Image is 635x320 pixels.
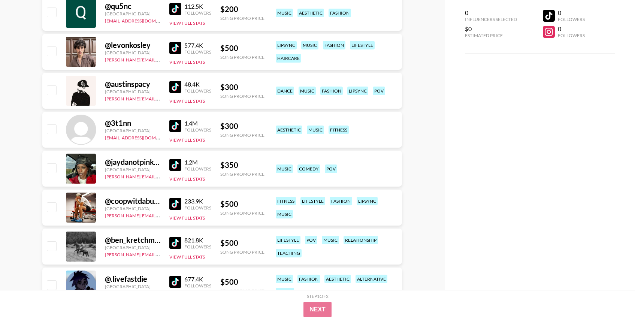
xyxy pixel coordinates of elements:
[105,235,160,245] div: @ ben_kretchman
[105,245,160,250] div: [GEOGRAPHIC_DATA]
[105,133,180,141] a: [EMAIL_ADDRESS][DOMAIN_NAME]
[105,157,160,167] div: @ jaydanotpinkettsmith
[105,50,160,55] div: [GEOGRAPHIC_DATA]
[465,33,517,38] div: Estimated Price
[169,3,181,15] img: TikTok
[220,210,264,216] div: Song Promo Price
[105,172,216,179] a: [PERSON_NAME][EMAIL_ADDRESS][DOMAIN_NAME]
[169,81,181,93] img: TikTok
[184,81,211,88] div: 48.4K
[276,275,293,283] div: music
[276,236,300,244] div: lifestyle
[169,137,205,143] button: View Full Stats
[105,11,160,16] div: [GEOGRAPHIC_DATA]
[105,128,160,133] div: [GEOGRAPHIC_DATA]
[169,120,181,132] img: TikTok
[184,127,211,133] div: Followers
[357,197,378,205] div: lipsync
[329,126,349,134] div: fitness
[558,25,585,33] div: 0
[299,87,316,95] div: music
[320,87,343,95] div: fashion
[276,126,302,134] div: aesthetic
[598,283,626,311] iframe: Drift Widget Chat Controller
[220,4,264,14] div: $ 200
[169,254,205,260] button: View Full Stats
[307,126,324,134] div: music
[558,9,585,16] div: 0
[276,210,293,218] div: music
[276,9,293,17] div: music
[184,120,211,127] div: 1.4M
[184,283,211,289] div: Followers
[220,238,264,248] div: $ 500
[105,118,160,128] div: @ 3t1nn
[184,197,211,205] div: 233.9K
[322,236,339,244] div: music
[297,275,320,283] div: fashion
[184,10,211,16] div: Followers
[276,164,293,173] div: music
[220,288,264,294] div: Song Promo Price
[347,87,368,95] div: lipsync
[105,274,160,284] div: @ .livefastdie
[324,275,351,283] div: aesthetic
[105,196,160,206] div: @ coopwitdabucket
[350,41,375,49] div: lifestyle
[169,159,181,171] img: TikTok
[297,9,324,17] div: aesthetic
[276,249,302,257] div: teaching
[323,41,345,49] div: fashion
[356,275,387,283] div: alternative
[169,215,205,221] button: View Full Stats
[169,237,181,249] img: TikTok
[220,160,264,170] div: $ 350
[105,167,160,172] div: [GEOGRAPHIC_DATA]
[220,199,264,209] div: $ 500
[305,236,317,244] div: pov
[184,88,211,94] div: Followers
[220,82,264,92] div: $ 300
[105,284,160,289] div: [GEOGRAPHIC_DATA]
[301,41,318,49] div: music
[105,40,160,50] div: @ levonkosley
[105,79,160,89] div: @ austinspacy
[220,121,264,131] div: $ 300
[465,16,517,22] div: Influencers Selected
[276,288,294,296] div: dance
[303,302,332,317] button: Next
[220,54,264,60] div: Song Promo Price
[220,249,264,255] div: Song Promo Price
[220,171,264,177] div: Song Promo Price
[184,244,211,250] div: Followers
[300,197,325,205] div: lifestyle
[220,15,264,21] div: Song Promo Price
[184,166,211,172] div: Followers
[169,20,205,26] button: View Full Stats
[184,42,211,49] div: 577.4K
[220,93,264,99] div: Song Promo Price
[276,197,296,205] div: fitness
[105,16,180,24] a: [EMAIL_ADDRESS][DOMAIN_NAME]
[465,25,517,33] div: $0
[325,164,337,173] div: pov
[169,42,181,54] img: TikTok
[105,55,216,63] a: [PERSON_NAME][EMAIL_ADDRESS][DOMAIN_NAME]
[169,276,181,288] img: TikTok
[169,98,205,104] button: View Full Stats
[220,43,264,53] div: $ 500
[169,198,181,210] img: TikTok
[105,89,160,94] div: [GEOGRAPHIC_DATA]
[276,41,297,49] div: lipsync
[558,33,585,38] div: Followers
[184,236,211,244] div: 821.8K
[276,87,294,95] div: dance
[184,3,211,10] div: 112.5K
[184,275,211,283] div: 677.4K
[184,49,211,55] div: Followers
[558,16,585,22] div: Followers
[169,176,205,182] button: View Full Stats
[169,59,205,65] button: View Full Stats
[105,250,216,257] a: [PERSON_NAME][EMAIL_ADDRESS][DOMAIN_NAME]
[276,54,301,63] div: haircare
